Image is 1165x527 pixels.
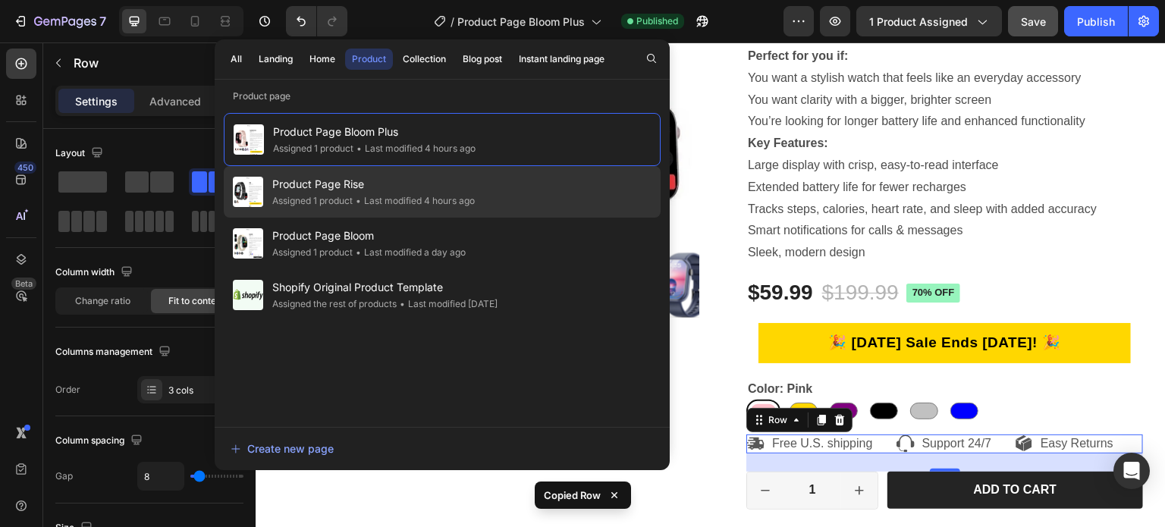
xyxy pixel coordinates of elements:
span: Product Page Bloom Plus [457,14,585,30]
p: You want a stylish watch that feels like an everyday accessory [492,25,886,47]
p: Easy Returns [785,394,858,409]
img: 2025 New 1.85-Inch Men Women'S Smartwatch with Answer/Make Calls/100 Sports Modes/Message Reminde... [398,209,464,275]
div: Collection [403,52,446,66]
p: Copied Row [544,488,601,503]
span: • [356,246,361,258]
div: Column width [55,262,136,283]
span: Product Page Bloom Plus [273,123,476,141]
p: Free U.S. shipping [517,394,617,409]
p: You’re looking for longer battery life and enhanced functionality [492,68,886,90]
button: Publish [1064,6,1128,36]
div: Open Intercom Messenger [1113,453,1150,489]
div: 450 [14,162,36,174]
div: Instant landing page [519,52,604,66]
button: Instant landing page [512,49,611,70]
button: Product [345,49,393,70]
p: Advanced [149,93,201,109]
p: 🎉 [DATE] Sale Ends [DATE]! 🎉 [501,290,877,312]
button: Save [1008,6,1058,36]
div: Column spacing [55,431,146,451]
div: Layout [55,143,106,164]
input: Auto [138,463,184,490]
button: decrement [491,430,528,466]
span: Change ratio [75,294,130,308]
p: Row [74,54,203,72]
p: Large display with crisp, easy-to-read interface [492,112,886,134]
span: • [400,298,405,309]
span: Fit to content [168,294,225,308]
div: Assigned the rest of products [272,296,397,312]
p: 7 [99,12,106,30]
span: • [356,195,361,206]
div: Landing [259,52,293,66]
img: 2025 New 1.85-Inch Men Women'S Smartwatch with Answer/Make Calls/100 Sports Modes/Message Reminde... [323,209,389,275]
div: $199.99 [565,235,645,265]
p: Sleek, modern design [492,199,886,221]
div: Beta [11,278,36,290]
div: Columns management [55,342,174,362]
div: Assigned 1 product [272,193,353,209]
div: Gap [55,469,73,483]
p: Extended battery life for fewer recharges [492,134,886,156]
button: All [224,49,249,70]
div: Last modified [DATE] [397,296,498,312]
div: Undo/Redo [286,6,347,36]
div: 3 cols [168,384,240,397]
div: Order [55,383,80,397]
button: Add to cart [632,429,887,466]
span: Shopify Original Product Template [272,278,498,296]
button: Blog post [456,49,509,70]
strong: Perfect for you if: [492,7,592,20]
button: Landing [252,49,300,70]
button: 7 [6,6,113,36]
div: Publish [1077,14,1115,30]
strong: Key Features: [492,94,573,107]
div: All [231,52,242,66]
div: Create new page [231,441,334,456]
button: increment [586,430,622,466]
div: Last modified a day ago [353,245,466,260]
p: Product page [215,89,670,104]
iframe: Design area [256,42,1165,527]
div: Row [510,371,535,384]
div: Assigned 1 product [273,141,353,156]
legend: Color: Pink [491,336,558,357]
button: Home [303,49,342,70]
div: Last modified 4 hours ago [353,141,476,156]
button: Create new page [230,434,655,464]
pre: 70% off [651,241,705,260]
span: Product Page Bloom [272,227,466,245]
span: Published [636,14,678,28]
div: Home [309,52,335,66]
div: Assigned 1 product [272,245,353,260]
button: Collection [396,49,453,70]
span: / [451,14,454,30]
div: $59.99 [491,235,559,265]
div: Blog post [463,52,502,66]
span: 1 product assigned [869,14,968,30]
div: Product [352,52,386,66]
input: quantity [528,430,586,466]
div: Last modified 4 hours ago [353,193,475,209]
div: Add to cart [718,440,802,456]
p: You want clarity with a bigger, brighter screen [492,47,886,69]
span: Product Page Rise [272,175,475,193]
img: 2025 New 1.85-Inch Men Women'S Smartwatch with Answer/Make Calls/100 Sports Modes/Message Reminde... [23,209,89,275]
span: Save [1021,15,1046,28]
p: Smart notifications for calls & messages [492,177,886,199]
p: Support 24/7 [667,394,736,409]
p: Tracks steps, calories, heart rate, and sleep with added accuracy [492,156,886,178]
p: Settings [75,93,118,109]
span: • [356,143,362,154]
button: 1 product assigned [856,6,1002,36]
